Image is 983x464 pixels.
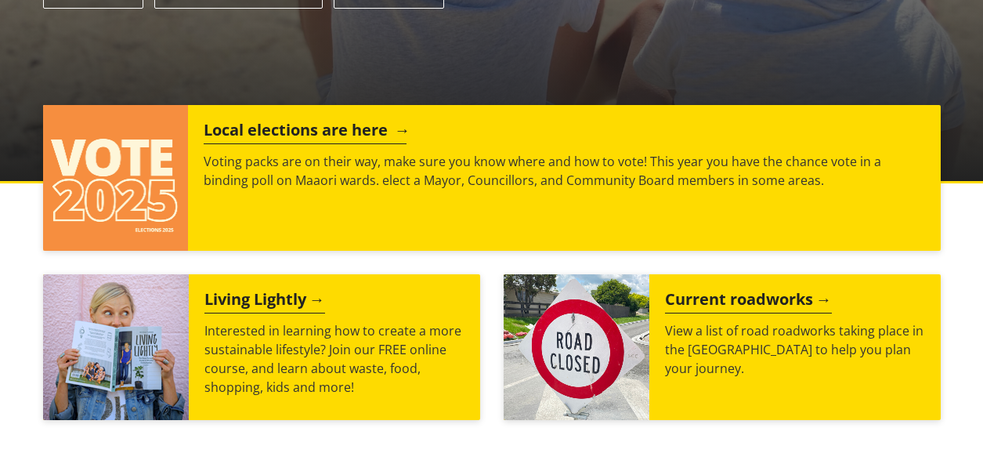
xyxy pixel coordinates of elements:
h2: Current roadworks [665,290,832,314]
p: Interested in learning how to create a more sustainable lifestyle? Join our FREE online course, a... [204,321,464,397]
a: Living Lightly Interested in learning how to create a more sustainable lifestyle? Join our FREE o... [43,274,480,420]
a: Current roadworks View a list of road roadworks taking place in the [GEOGRAPHIC_DATA] to help you... [504,274,941,420]
p: View a list of road roadworks taking place in the [GEOGRAPHIC_DATA] to help you plan your journey. [665,321,925,378]
img: Mainstream Green Workshop Series [43,274,189,420]
h2: Local elections are here [204,121,407,144]
p: Voting packs are on their way, make sure you know where and how to vote! This year you have the c... [204,152,924,190]
img: Road closed sign [504,274,649,420]
img: Vote 2025 [43,105,189,251]
iframe: Messenger Launcher [911,398,967,455]
h2: Living Lightly [204,290,325,314]
a: Local elections are here Voting packs are on their way, make sure you know where and how to vote!... [43,105,941,251]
